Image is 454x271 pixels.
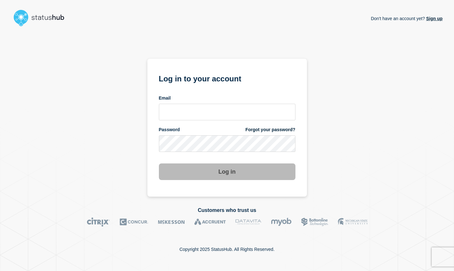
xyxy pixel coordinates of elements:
a: Forgot your password? [245,127,295,133]
img: StatusHub logo [11,8,72,28]
span: Email [159,95,171,101]
img: Bottomline logo [301,217,328,227]
input: password input [159,135,295,152]
img: Concur logo [120,217,148,227]
img: Citrix logo [87,217,110,227]
img: Accruent logo [194,217,226,227]
input: email input [159,104,295,120]
img: McKesson logo [158,217,185,227]
a: Sign up [425,16,443,21]
span: Password [159,127,180,133]
img: myob logo [271,217,292,227]
img: MSU logo [338,217,368,227]
h1: Log in to your account [159,72,295,84]
h2: Customers who trust us [11,207,443,213]
p: Copyright 2025 StatusHub. All Rights Reserved. [179,247,274,252]
p: Don't have an account yet? [371,11,443,26]
img: DataVita logo [235,217,261,227]
button: Log in [159,163,295,180]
